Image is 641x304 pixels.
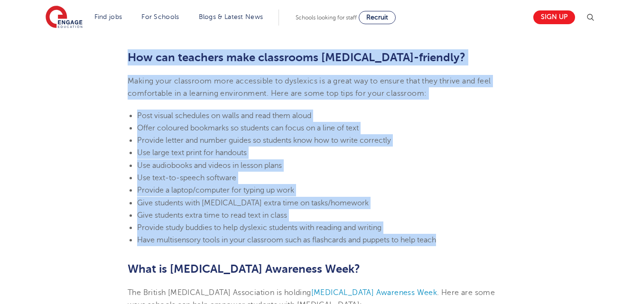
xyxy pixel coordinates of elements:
[296,14,357,21] span: Schools looking for staff
[311,288,437,297] a: [MEDICAL_DATA] Awareness Week
[199,13,263,20] a: Blogs & Latest News
[137,148,247,157] span: Use large text print for handouts
[359,11,396,24] a: Recruit
[46,6,83,29] img: Engage Education
[137,111,311,120] span: Post visual schedules on walls and read them aloud
[366,14,388,21] span: Recruit
[533,10,575,24] a: Sign up
[128,262,360,276] b: What is [MEDICAL_DATA] Awareness Week?
[137,174,236,182] span: Use text-to-speech software
[94,13,122,20] a: Find jobs
[128,51,465,64] b: How can teachers make classrooms [MEDICAL_DATA]-friendly?
[137,199,369,207] span: Give students with [MEDICAL_DATA] extra time on tasks/homework
[128,288,311,297] span: The British [MEDICAL_DATA] Association is holding
[137,186,294,194] span: Provide a laptop/computer for typing up work
[141,13,179,20] a: For Schools
[137,124,359,132] span: Offer coloured bookmarks so students can focus on a line of text
[137,136,391,145] span: Provide letter and number guides so students know how to write correctly
[128,77,491,98] span: Making your classroom more accessible to dyslexics is a great way to ensure that they thrive and ...
[137,236,436,244] span: Have multisensory tools in your classroom such as flashcards and puppets to help teach
[137,161,282,170] span: Use audiobooks and videos in lesson plans
[137,211,287,220] span: Give students extra time to read text in class
[137,223,381,232] span: Provide study buddies to help dyslexic students with reading and writing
